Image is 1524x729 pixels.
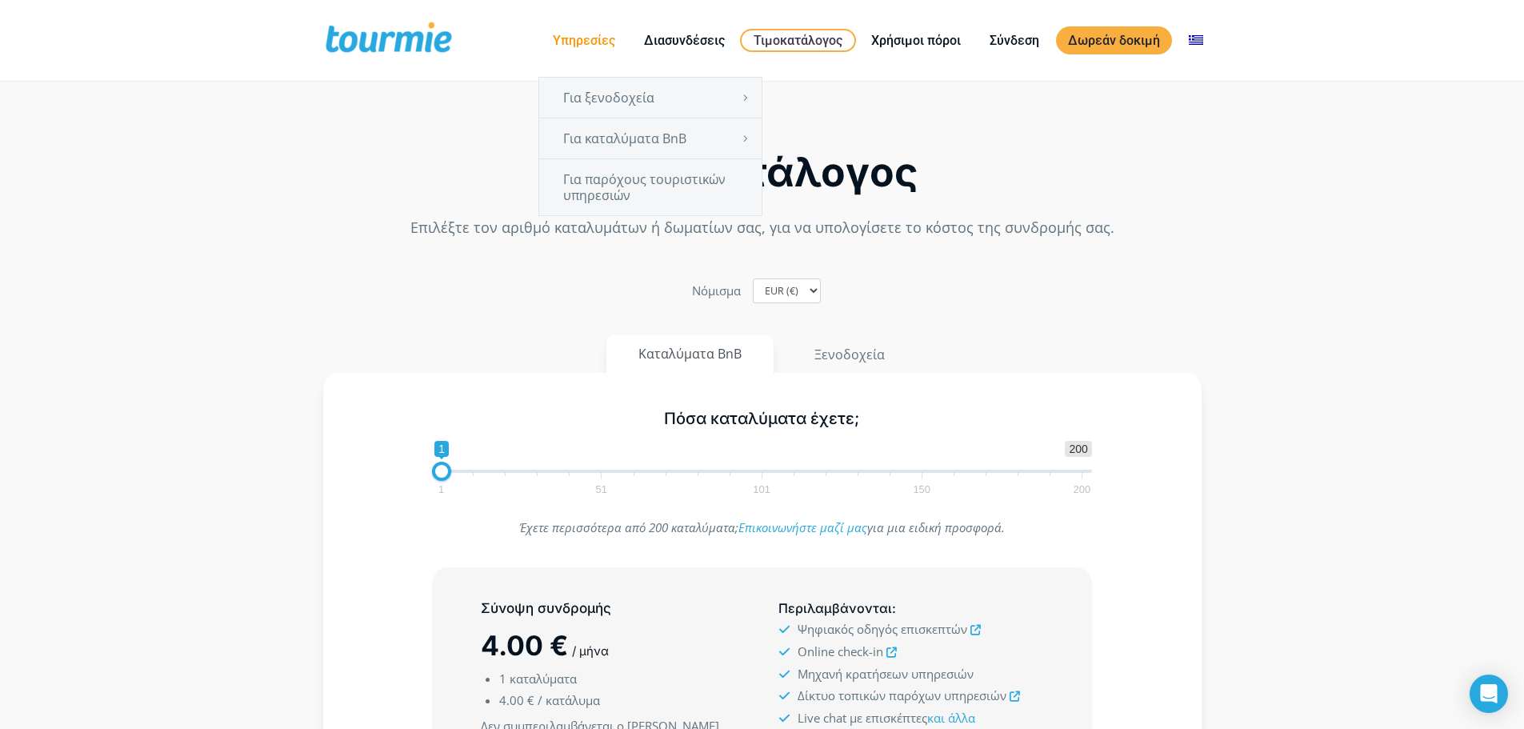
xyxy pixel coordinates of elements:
[538,692,600,708] span: / κατάλυμα
[798,710,975,726] span: Live chat με επισκέπτες
[434,441,449,457] span: 1
[910,486,933,493] span: 150
[738,519,867,535] a: Επικοινωνήστε μαζί μας
[606,335,774,373] button: Καταλύματα BnB
[539,159,762,215] a: Για παρόχους τουριστικών υπηρεσιών
[432,517,1092,539] p: Έχετε περισσότερα από 200 καταλύματα; για μια ειδική προσφορά.
[1056,26,1172,54] a: Δωρεάν δοκιμή
[539,118,762,158] a: Για καταλύματα BnB
[632,30,737,50] a: Διασυνδέσεις
[782,335,918,374] button: Ξενοδοχεία
[481,599,745,619] h5: Σύνοψη συνδρομής
[927,710,975,726] a: και άλλα
[798,666,974,682] span: Μηχανή κρατήσεων υπηρεσιών
[978,30,1051,50] a: Σύνδεση
[436,486,446,493] span: 1
[481,629,568,662] span: 4.00 €
[1065,441,1091,457] span: 200
[541,30,627,50] a: Υπηρεσίες
[323,154,1202,191] h2: Τιμοκατάλογος
[778,600,892,616] span: Περιλαμβάνονται
[1470,675,1508,713] div: Open Intercom Messenger
[778,599,1042,619] h5: :
[323,217,1202,238] p: Επιλέξτε τον αριθμό καταλυμάτων ή δωματίων σας, για να υπολογίσετε το κόστος της συνδρομής σας.
[499,671,506,687] span: 1
[572,643,609,659] span: / μήνα
[798,687,1006,703] span: Δίκτυο τοπικών παρόχων υπηρεσιών
[798,643,883,659] span: Online check-in
[510,671,577,687] span: καταλύματα
[740,29,856,52] a: Τιμοκατάλογος
[499,692,534,708] span: 4.00 €
[432,409,1092,429] h5: Πόσα καταλύματα έχετε;
[798,621,967,637] span: Ψηφιακός οδηγός επισκεπτών
[750,486,773,493] span: 101
[594,486,610,493] span: 51
[692,280,741,302] label: Nόμισμα
[539,78,762,118] a: Για ξενοδοχεία
[859,30,973,50] a: Χρήσιμοι πόροι
[1071,486,1094,493] span: 200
